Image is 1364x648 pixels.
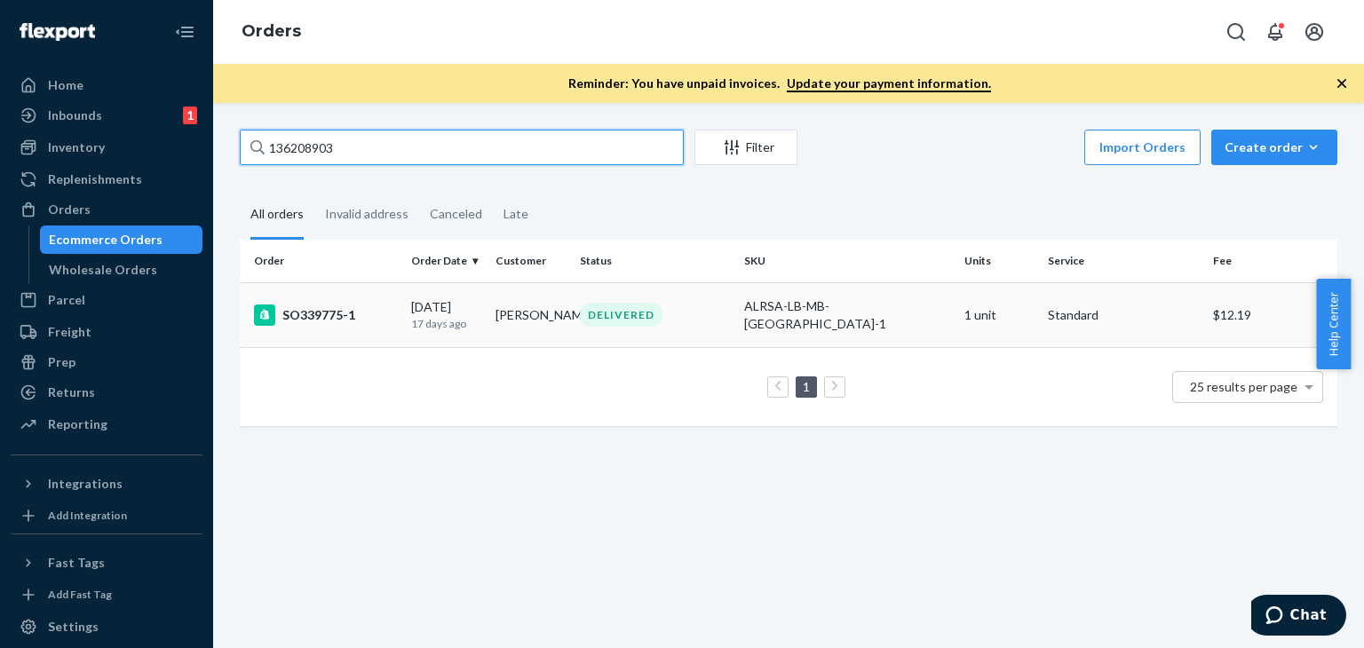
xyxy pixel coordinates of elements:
div: 1 [183,107,197,124]
p: Reminder: You have unpaid invoices. [568,75,991,92]
th: Order Date [404,240,488,282]
div: Orders [48,201,91,218]
a: Update your payment information. [787,75,991,92]
div: Ecommerce Orders [49,231,163,249]
button: Close Navigation [167,14,202,50]
th: Order [240,240,404,282]
div: Add Fast Tag [48,587,112,602]
th: Service [1041,240,1205,282]
div: Prep [48,353,75,371]
button: Import Orders [1084,130,1201,165]
div: Reporting [48,415,107,433]
a: Page 1 is your current page [799,379,813,394]
div: ALRSA-LB-MB-[GEOGRAPHIC_DATA]-1 [744,297,949,333]
div: Replenishments [48,170,142,188]
ol: breadcrumbs [227,6,315,58]
a: Home [11,71,202,99]
th: Units [957,240,1042,282]
div: Canceled [430,191,482,237]
div: Late [504,191,528,237]
button: Create order [1211,130,1337,165]
div: Add Integration [48,508,127,523]
a: Inventory [11,133,202,162]
p: Standard [1048,306,1198,324]
a: Add Integration [11,505,202,526]
div: Settings [48,618,99,636]
th: Fee [1206,240,1337,282]
a: Parcel [11,286,202,314]
div: Parcel [48,291,85,309]
div: Invalid address [325,191,408,237]
th: Status [573,240,737,282]
th: SKU [737,240,956,282]
div: [DATE] [411,298,481,331]
button: Filter [694,130,797,165]
iframe: Opens a widget where you can chat to one of our agents [1251,595,1346,639]
a: Prep [11,348,202,376]
div: Create order [1225,138,1324,156]
a: Wholesale Orders [40,256,203,284]
div: All orders [250,191,304,240]
div: Inbounds [48,107,102,124]
div: Wholesale Orders [49,261,157,279]
a: Returns [11,378,202,407]
a: Ecommerce Orders [40,225,203,254]
div: Customer [496,253,566,268]
div: DELIVERED [580,303,662,327]
span: 25 results per page [1190,379,1297,394]
td: $12.19 [1206,282,1337,347]
div: Inventory [48,138,105,156]
button: Fast Tags [11,549,202,577]
input: Search orders [240,130,684,165]
a: Freight [11,318,202,346]
div: Freight [48,323,91,341]
p: 17 days ago [411,316,481,331]
a: Replenishments [11,165,202,194]
div: Integrations [48,475,123,493]
button: Open notifications [1257,14,1293,50]
a: Reporting [11,410,202,439]
a: Add Fast Tag [11,584,202,605]
button: Help Center [1316,279,1351,369]
button: Open account menu [1297,14,1332,50]
td: [PERSON_NAME] [488,282,573,347]
button: Integrations [11,470,202,498]
td: 1 unit [957,282,1042,347]
button: Open Search Box [1218,14,1254,50]
div: SO339775-1 [254,304,397,326]
div: Filter [695,138,797,156]
img: Flexport logo [20,23,95,41]
a: Orders [11,195,202,224]
div: Returns [48,383,95,401]
a: Inbounds1 [11,101,202,130]
a: Orders [242,21,301,41]
div: Home [48,76,83,94]
a: Settings [11,612,202,641]
div: Fast Tags [48,554,105,572]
